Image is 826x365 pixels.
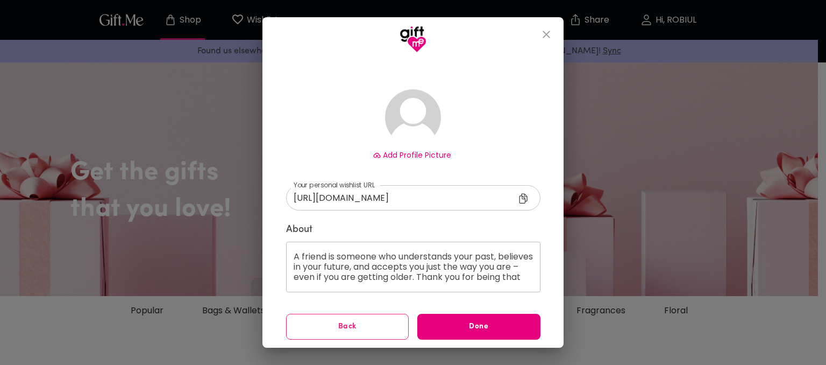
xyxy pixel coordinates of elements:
[294,251,533,282] textarea: A friend is someone who understands your past, believes in your future, and accepts you just the ...
[533,22,559,47] button: close
[287,321,409,333] span: Back
[286,223,540,236] label: About
[417,321,540,333] span: Done
[286,314,409,340] button: Back
[417,314,540,340] button: Done
[383,150,451,160] span: Add Profile Picture
[400,26,426,53] img: GiftMe Logo
[385,89,441,145] img: Avatar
